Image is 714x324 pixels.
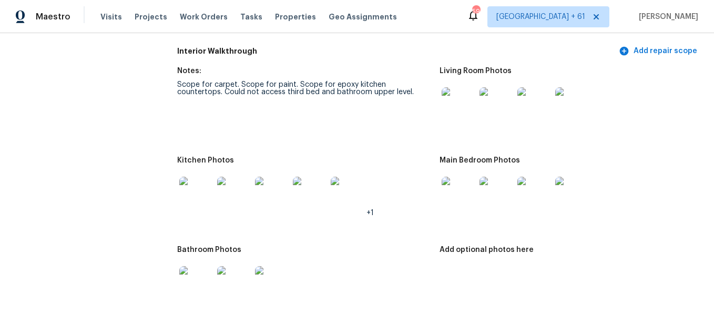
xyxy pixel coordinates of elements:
[496,12,585,22] span: [GEOGRAPHIC_DATA] + 61
[275,12,316,22] span: Properties
[36,12,70,22] span: Maestro
[329,12,397,22] span: Geo Assignments
[180,12,228,22] span: Work Orders
[440,157,520,164] h5: Main Bedroom Photos
[621,45,697,58] span: Add repair scope
[177,157,234,164] h5: Kitchen Photos
[635,12,698,22] span: [PERSON_NAME]
[617,42,701,61] button: Add repair scope
[472,6,480,17] div: 596
[177,246,241,254] h5: Bathroom Photos
[135,12,167,22] span: Projects
[177,81,431,96] div: Scope for carpet. Scope for paint. Scope for epoxy kitchen countertops. Could not access third be...
[100,12,122,22] span: Visits
[177,67,201,75] h5: Notes:
[440,67,512,75] h5: Living Room Photos
[366,209,374,217] span: +1
[177,46,617,57] h5: Interior Walkthrough
[240,13,262,21] span: Tasks
[440,246,534,254] h5: Add optional photos here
